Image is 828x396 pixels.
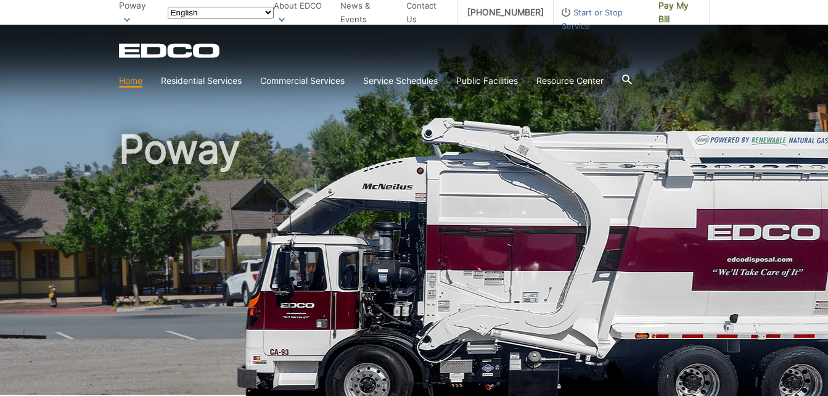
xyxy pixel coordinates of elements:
a: Commercial Services [260,74,345,88]
a: Residential Services [161,74,242,88]
a: Public Facilities [456,74,518,88]
a: EDCD logo. Return to the homepage. [119,43,221,58]
a: Home [119,74,142,88]
select: Select a language [168,7,274,19]
a: Service Schedules [363,74,438,88]
a: Resource Center [536,74,604,88]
